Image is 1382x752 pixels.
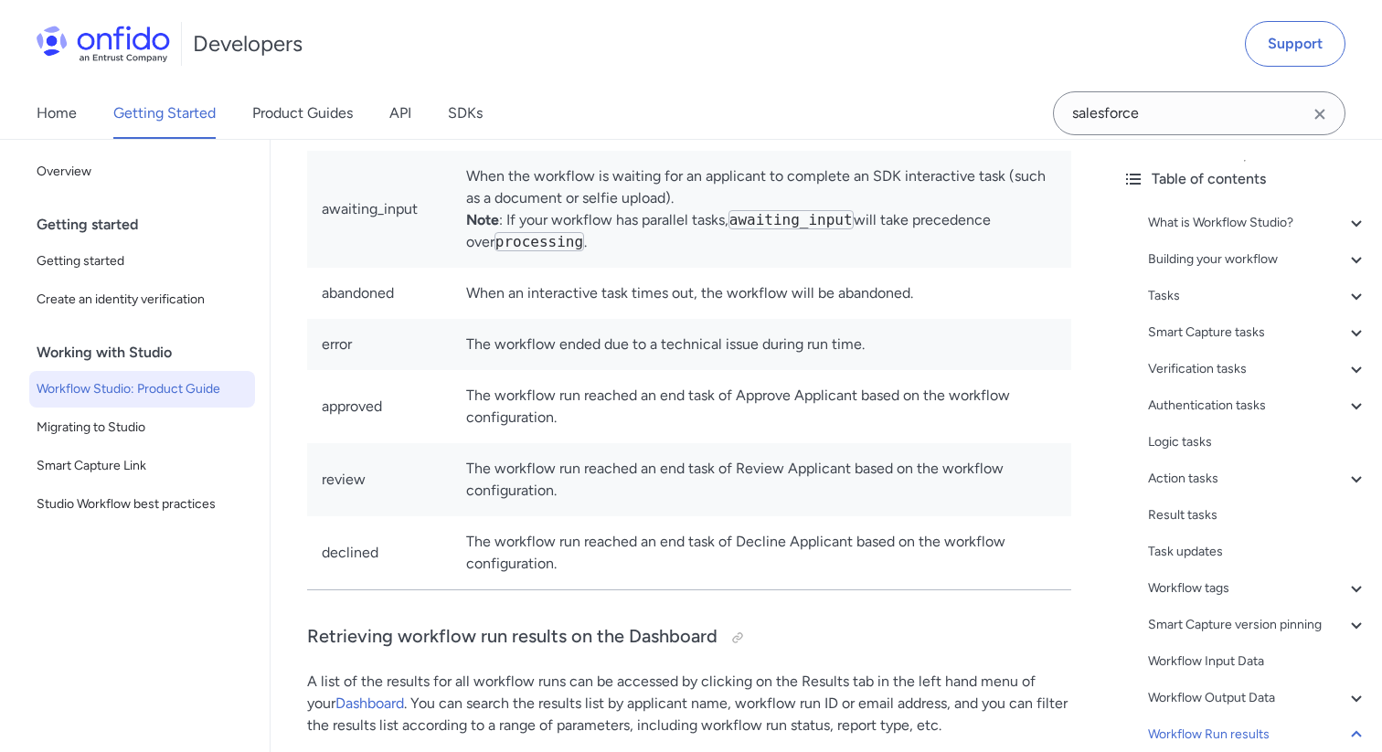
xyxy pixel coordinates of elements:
svg: Clear search field button [1309,103,1331,125]
td: approved [307,370,452,443]
a: Verification tasks [1148,358,1367,380]
td: The workflow run reached an end task of Review Applicant based on the workflow configuration. [452,443,1071,516]
a: Workflow Input Data [1148,651,1367,673]
input: Onfido search input field [1053,91,1345,135]
a: Overview [29,154,255,190]
h1: Developers [193,29,303,58]
a: Studio Workflow best practices [29,486,255,523]
a: Logic tasks [1148,431,1367,453]
a: Authentication tasks [1148,395,1367,417]
span: Smart Capture Link [37,455,248,477]
a: Workflow Studio: Product Guide [29,371,255,408]
a: Home [37,88,77,139]
a: Smart Capture tasks [1148,322,1367,344]
a: Workflow tags [1148,577,1367,599]
td: The workflow run reached an end task of Approve Applicant based on the workflow configuration. [452,370,1071,443]
a: SDKs [448,88,483,139]
span: Workflow Studio: Product Guide [37,378,248,400]
td: The workflow run reached an end task of Decline Applicant based on the workflow configuration. [452,516,1071,590]
div: Getting started [37,207,262,243]
a: Workflow Output Data [1148,687,1367,709]
a: Smart Capture Link [29,448,255,484]
a: Product Guides [252,88,353,139]
a: Workflow Run results [1148,724,1367,746]
td: awaiting_input [307,151,452,268]
a: API [389,88,411,139]
a: Getting started [29,243,255,280]
td: review [307,443,452,516]
code: processing [494,232,584,251]
div: Table of contents [1122,168,1367,190]
a: Result tasks [1148,504,1367,526]
strong: Note [466,211,499,228]
a: Getting Started [113,88,216,139]
a: Task updates [1148,541,1367,563]
td: When an interactive task times out, the workflow will be abandoned. [452,268,1071,319]
td: The workflow ended due to a technical issue during run time. [452,319,1071,370]
p: A list of the results for all workflow runs can be accessed by clicking on the Results tab in the... [307,671,1071,736]
h3: Retrieving workflow run results on the Dashboard [307,623,1071,652]
td: abandoned [307,268,452,319]
a: Action tasks [1148,468,1367,490]
td: error [307,319,452,370]
img: Onfido Logo [37,26,170,62]
span: Getting started [37,250,248,272]
a: What is Workflow Studio? [1148,212,1367,234]
span: Migrating to Studio [37,417,248,439]
div: Working with Studio [37,334,262,371]
a: Dashboard [335,694,404,712]
a: Migrating to Studio [29,409,255,446]
code: awaiting_input [728,210,854,229]
a: Building your workflow [1148,249,1367,270]
span: Create an identity verification [37,289,248,311]
a: Support [1245,21,1345,67]
span: Studio Workflow best practices [37,493,248,515]
td: When the workflow is waiting for an applicant to complete an SDK interactive task (such as a docu... [452,151,1071,268]
span: Overview [37,161,248,183]
a: Smart Capture version pinning [1148,614,1367,636]
a: Tasks [1148,285,1367,307]
a: Create an identity verification [29,281,255,318]
td: declined [307,516,452,590]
